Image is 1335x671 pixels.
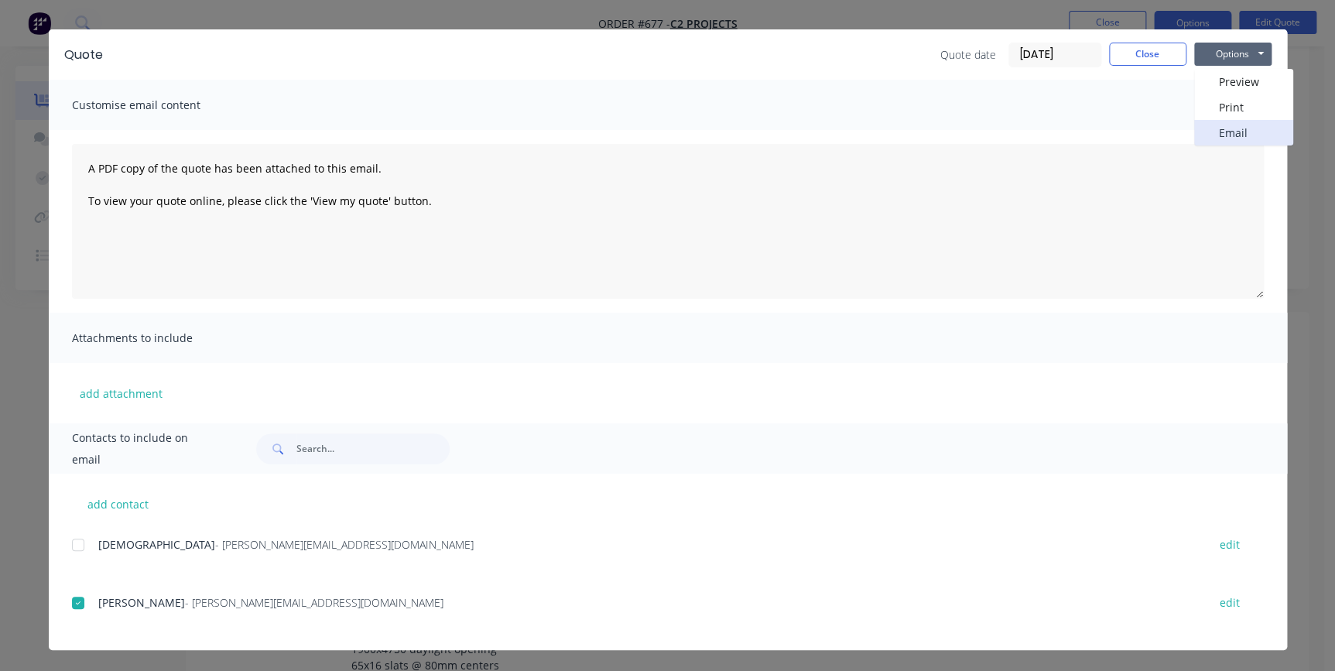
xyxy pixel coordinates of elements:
input: Search... [296,433,450,464]
button: add attachment [72,382,170,405]
div: Quote [64,46,103,64]
span: - [PERSON_NAME][EMAIL_ADDRESS][DOMAIN_NAME] [215,537,474,552]
span: Customise email content [72,94,242,116]
button: Close [1109,43,1186,66]
button: Options [1194,43,1272,66]
textarea: A PDF copy of the quote has been attached to this email. To view your quote online, please click ... [72,144,1264,299]
button: add contact [72,492,165,515]
button: edit [1210,592,1249,613]
button: Email [1194,120,1293,145]
span: Attachments to include [72,327,242,349]
span: Contacts to include on email [72,427,218,471]
span: [PERSON_NAME] [98,595,185,610]
button: Preview [1194,69,1293,94]
button: edit [1210,534,1249,555]
span: - [PERSON_NAME][EMAIL_ADDRESS][DOMAIN_NAME] [185,595,443,610]
span: Quote date [940,46,996,63]
span: [DEMOGRAPHIC_DATA] [98,537,215,552]
button: Print [1194,94,1293,120]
